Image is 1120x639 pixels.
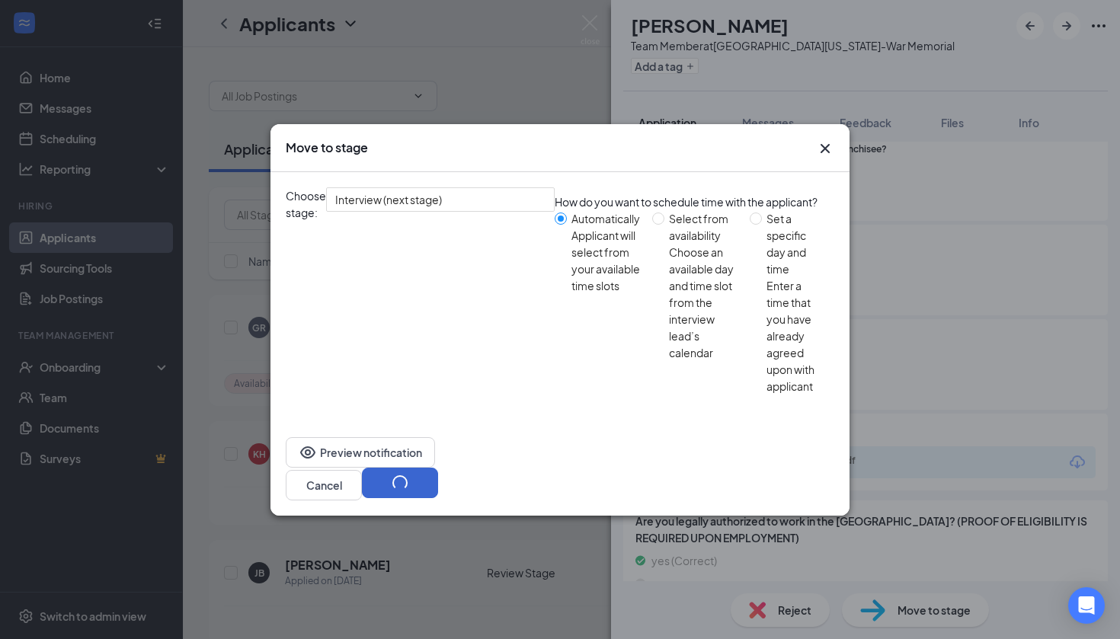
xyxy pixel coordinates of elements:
div: Set a specific day and time [766,210,822,277]
button: EyePreview notification [286,437,435,468]
span: Choose stage: [286,187,326,407]
h3: Move to stage [286,139,368,156]
button: Close [816,139,834,158]
span: Interview (next stage) [335,188,442,211]
div: Open Intercom Messenger [1068,587,1105,624]
svg: Cross [816,139,834,158]
div: Automatically [571,210,640,227]
button: Cancel [286,470,362,500]
div: Enter a time that you have already agreed upon with applicant [766,277,822,395]
div: How do you want to schedule time with the applicant? [555,193,834,210]
svg: Eye [299,443,317,462]
div: Applicant will select from your available time slots [571,227,640,294]
div: Choose an available day and time slot from the interview lead’s calendar [669,244,738,361]
div: Select from availability [669,210,738,244]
